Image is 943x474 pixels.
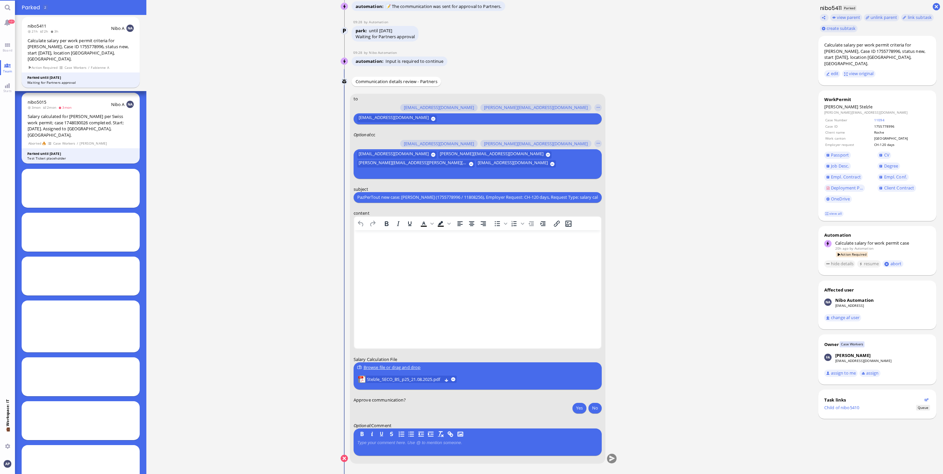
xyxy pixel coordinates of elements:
button: Copy ticket nibo5411 link to clipboard [820,14,829,21]
button: [EMAIL_ADDRESS][DOMAIN_NAME] [400,104,478,111]
task-group-action-menu: link subtask [901,14,934,21]
button: create subtask [820,25,858,32]
a: View Stelzle_SECO_BS_p25_21.08.2025.pdf [367,376,442,383]
img: Automation [341,27,348,35]
span: Parked [843,5,857,11]
div: Browse file or drag and drop [357,364,598,371]
div: Calculate salary for work permit case [835,240,930,246]
button: [EMAIL_ADDRESS][DOMAIN_NAME] [477,160,556,168]
span: / [77,141,79,146]
a: 11094 [874,118,884,122]
button: Download Stelzle_SECO_BS_p25_21.08.2025.pdf [444,377,449,381]
a: [EMAIL_ADDRESS][DOMAIN_NAME] [835,358,891,363]
button: [PERSON_NAME][EMAIL_ADDRESS][DOMAIN_NAME] [480,104,591,111]
button: Show flow diagram [924,398,929,402]
span: [PERSON_NAME][EMAIL_ADDRESS][DOMAIN_NAME] [440,151,544,158]
button: hide details [824,260,856,268]
a: Empl. Contract [824,174,863,181]
button: change af user [824,314,862,321]
div: Parked until [DATE] [27,75,134,80]
a: CV [877,152,891,159]
span: Salary Calculation File [354,356,397,362]
span: 101 [8,20,15,24]
button: assign [860,370,880,377]
button: Undo [355,219,367,228]
button: No [588,403,602,413]
span: 💼 Workspace: IT [5,426,10,441]
div: Nibo Automation [835,297,874,303]
a: [EMAIL_ADDRESS] [835,303,864,308]
td: Work canton [825,136,873,141]
span: automation@bluelakelegal.com [855,246,873,251]
div: Task links [824,397,922,403]
td: Case Number [825,117,873,123]
span: 2 [44,5,46,10]
div: Background color Black [435,219,452,228]
span: 09:28 [353,20,364,24]
span: Fabienne A [91,65,109,70]
button: remove [451,377,456,381]
span: automation [356,3,386,9]
span: Nibo A [111,25,125,31]
span: 3h [50,29,61,34]
td: Client name [825,130,873,135]
button: U [378,430,386,438]
span: [EMAIL_ADDRESS][DOMAIN_NAME] [359,115,429,122]
span: Parked [22,4,42,11]
span: until [369,28,378,34]
button: Underline [404,219,415,228]
span: [PERSON_NAME][EMAIL_ADDRESS][DOMAIN_NAME] [484,105,588,110]
span: Case Workers [64,65,87,70]
div: [PERSON_NAME] [835,352,870,358]
span: Nibo A [111,101,125,107]
a: Degree [877,163,900,170]
button: Decrease indent [526,219,537,228]
iframe: Rich Text Area [354,230,601,348]
span: [PERSON_NAME][EMAIL_ADDRESS][PERSON_NAME][DOMAIN_NAME] [359,160,467,168]
button: Align left [454,219,466,228]
span: [PERSON_NAME] [824,104,859,110]
span: 3mon [28,105,43,110]
span: Empl. Conf. [884,174,907,180]
button: Align center [466,219,477,228]
span: Status [916,405,930,411]
dd: [PERSON_NAME][EMAIL_ADDRESS][DOMAIN_NAME] [824,110,930,115]
a: Deployment P... [824,184,865,192]
span: [PERSON_NAME][EMAIL_ADDRESS][DOMAIN_NAME] [484,141,588,146]
lob-view: Stelzle_SECO_BS_p25_21.08.2025.pdf [358,376,457,383]
div: Bullet list [492,219,508,228]
img: Nibo Automation [824,298,832,306]
span: [EMAIL_ADDRESS][DOMAIN_NAME] [478,160,548,168]
span: 21h [28,29,40,34]
button: [PERSON_NAME][EMAIL_ADDRESS][DOMAIN_NAME] [480,140,591,147]
div: WorkPermit [824,96,930,102]
a: OneDrive [824,195,852,203]
div: Numbered list [509,219,525,228]
span: link subtask [908,14,932,20]
a: nibo5411 [28,23,46,29]
div: Waiting for Partners approval [356,34,415,40]
button: Yes [572,403,586,413]
span: to [354,95,358,101]
span: Board [1,48,14,53]
span: [PERSON_NAME] [79,141,107,146]
button: resume [857,260,881,268]
div: Affected user [824,287,854,293]
button: B [359,430,366,438]
img: Nibo Automation [341,58,348,65]
span: 3mon [58,105,74,110]
button: [PERSON_NAME][EMAIL_ADDRESS][DOMAIN_NAME] [439,151,552,158]
a: Client Contract [877,184,916,192]
button: [EMAIL_ADDRESS][DOMAIN_NAME] [357,151,437,158]
span: by [364,20,369,24]
button: assign to me [824,370,858,377]
td: 1755778996 [874,124,930,129]
span: Action Required [28,65,58,70]
span: Optional [354,422,370,428]
a: nibo5015 [28,99,46,105]
span: Case Workers [53,141,76,146]
span: [EMAIL_ADDRESS][DOMAIN_NAME] [404,105,474,110]
button: Insert/edit image [563,219,574,228]
span: Stelzle [860,104,872,110]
